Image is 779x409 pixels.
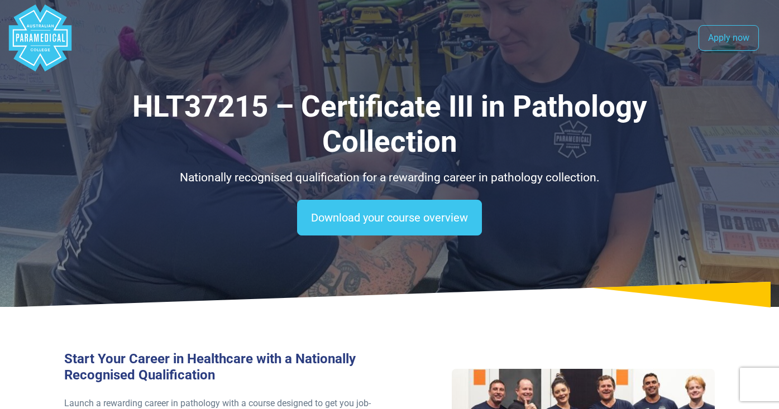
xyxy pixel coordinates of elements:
[297,200,482,235] a: Download your course overview
[7,4,74,71] div: Australian Paramedical College
[64,89,715,160] h1: HLT37215 – Certificate III in Pathology Collection
[64,169,715,187] p: Nationally recognised qualification for a rewarding career in pathology collection.
[699,25,759,51] a: Apply now
[64,351,383,383] h3: Start Your Career in Healthcare with a Nationally Recognised Qualification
